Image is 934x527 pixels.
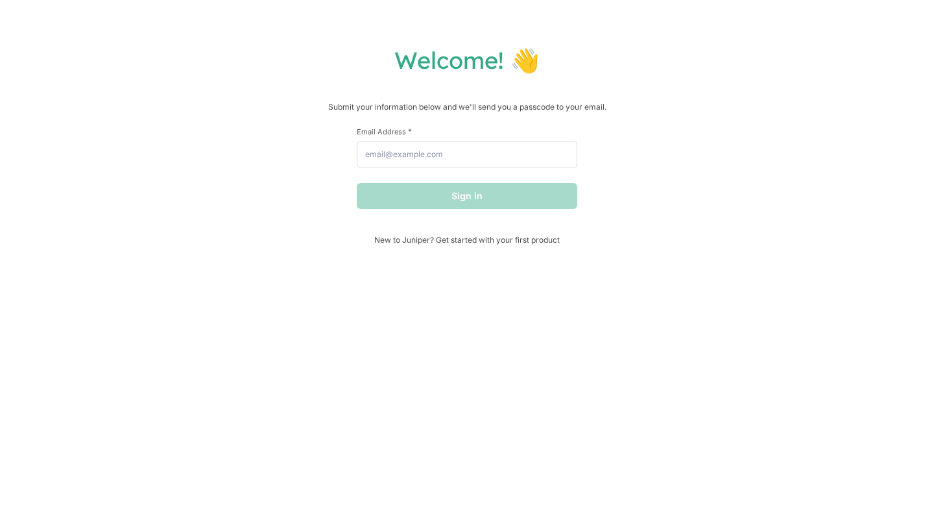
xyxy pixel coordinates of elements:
input: email@example.com [357,141,577,167]
span: New to Juniper? Get started with your first product [357,235,577,245]
p: Submit your information below and we'll send you a passcode to your email. [13,101,921,114]
label: Email Address [357,127,577,136]
h1: Welcome! 👋 [13,45,921,75]
span: This field is required. [408,127,412,136]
